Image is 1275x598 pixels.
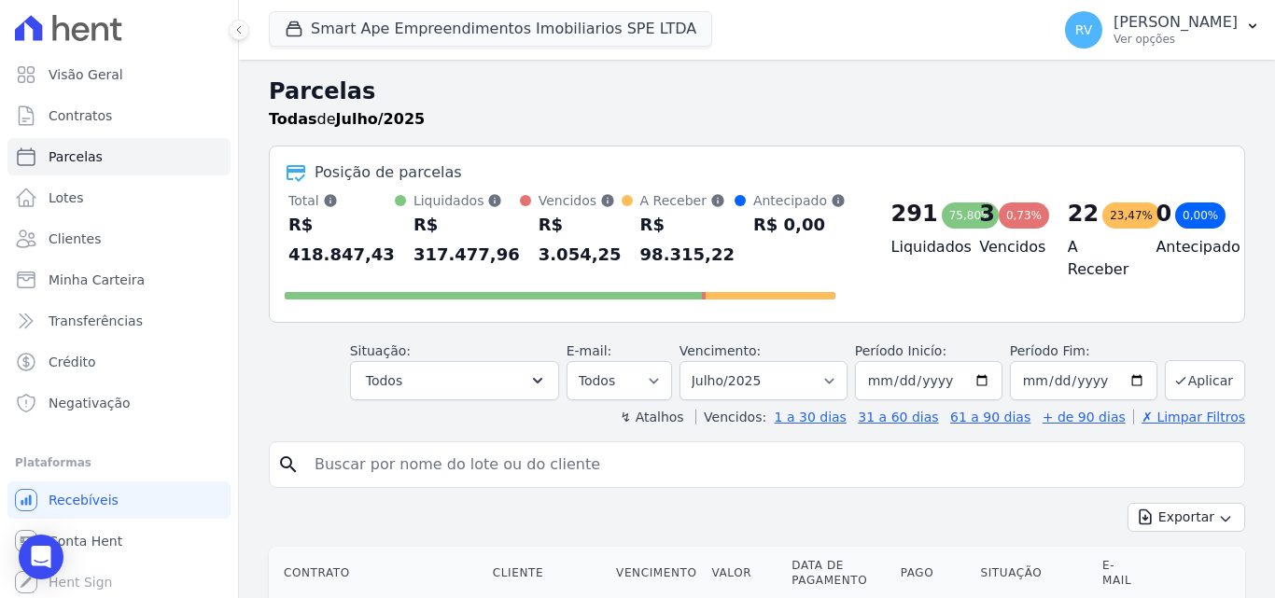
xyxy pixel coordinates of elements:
span: Minha Carteira [49,271,145,289]
a: Visão Geral [7,56,231,93]
div: Open Intercom Messenger [19,535,63,579]
a: Crédito [7,343,231,381]
span: Negativação [49,394,131,412]
h4: Antecipado [1156,236,1214,258]
span: Crédito [49,353,96,371]
div: A Receber [640,191,735,210]
label: E-mail: [567,343,612,358]
div: R$ 317.477,96 [413,210,520,270]
h4: A Receber [1068,236,1127,281]
span: RV [1075,23,1093,36]
label: Período Inicío: [855,343,946,358]
a: Parcelas [7,138,231,175]
div: Plataformas [15,452,223,474]
button: Exportar [1128,503,1245,532]
div: R$ 3.054,25 [539,210,622,270]
button: Todos [350,361,559,400]
p: de [269,108,425,131]
input: Buscar por nome do lote ou do cliente [303,446,1237,483]
div: Total [288,191,395,210]
a: Conta Hent [7,522,231,560]
a: 61 a 90 dias [950,410,1030,424]
a: Recebíveis [7,481,231,519]
h2: Parcelas [269,75,1245,108]
label: Vencimento: [680,343,761,358]
div: 23,47% [1102,202,1160,229]
div: R$ 98.315,22 [640,210,735,270]
a: 1 a 30 dias [775,410,847,424]
span: Parcelas [49,147,103,166]
strong: Julho/2025 [336,110,426,128]
a: Negativação [7,384,231,422]
div: 291 [891,199,938,229]
div: Antecipado [753,191,846,210]
p: Ver opções [1114,32,1238,47]
div: 75,80% [942,202,1000,229]
span: Conta Hent [49,532,122,550]
span: Lotes [49,188,84,207]
a: Minha Carteira [7,261,231,299]
div: Liquidados [413,191,520,210]
div: 22 [1068,199,1099,229]
span: Clientes [49,229,101,248]
span: Todos [366,369,402,392]
label: ↯ Atalhos [620,410,683,424]
p: [PERSON_NAME] [1114,13,1238,32]
button: Aplicar [1165,360,1245,400]
a: ✗ Limpar Filtros [1133,410,1245,424]
span: Recebíveis [49,491,119,509]
div: 0,00% [1175,202,1226,229]
label: Período Fim: [1010,341,1157,361]
strong: Todas [269,110,317,128]
h4: Vencidos [979,236,1038,258]
a: Contratos [7,97,231,134]
div: R$ 418.847,43 [288,210,395,270]
a: Transferências [7,302,231,340]
span: Contratos [49,106,112,125]
a: + de 90 dias [1043,410,1126,424]
div: R$ 0,00 [753,210,846,240]
h4: Liquidados [891,236,950,258]
div: 3 [979,199,995,229]
i: search [277,453,300,476]
label: Situação: [350,343,411,358]
span: Visão Geral [49,65,123,84]
a: 31 a 60 dias [858,410,938,424]
a: Lotes [7,179,231,216]
label: Vencidos: [695,410,766,424]
div: 0 [1156,199,1171,229]
button: Smart Ape Empreendimentos Imobiliarios SPE LTDA [269,11,712,47]
div: 0,73% [999,202,1049,229]
a: Clientes [7,220,231,257]
button: RV [PERSON_NAME] Ver opções [1050,4,1275,56]
span: Transferências [49,312,143,330]
div: Posição de parcelas [315,161,462,184]
div: Vencidos [539,191,622,210]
